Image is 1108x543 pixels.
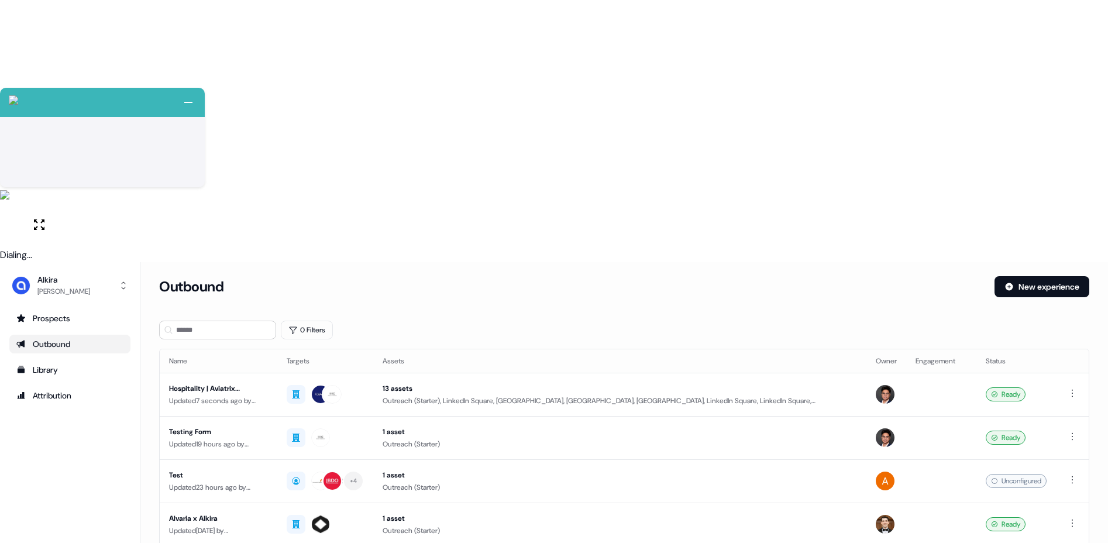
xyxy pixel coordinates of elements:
[37,286,90,297] div: [PERSON_NAME]
[986,431,1026,445] div: Ready
[169,426,268,438] div: Testing Form
[976,349,1056,373] th: Status
[383,482,857,493] div: Outreach (Starter)
[350,476,357,486] div: + 4
[169,395,268,407] div: Updated 7 seconds ago by [PERSON_NAME]
[995,276,1089,297] button: New experience
[986,387,1026,401] div: Ready
[16,312,123,324] div: Prospects
[383,383,857,394] div: 13 assets
[383,513,857,524] div: 1 asset
[9,95,18,105] img: callcloud-icon-white-35.svg
[281,321,333,339] button: 0 Filters
[16,338,123,350] div: Outbound
[986,517,1026,531] div: Ready
[383,395,857,407] div: Outreach (Starter), LinkedIn Square, [GEOGRAPHIC_DATA], [GEOGRAPHIC_DATA], [GEOGRAPHIC_DATA], Lin...
[876,428,894,447] img: Hugh
[16,390,123,401] div: Attribution
[876,472,894,490] img: Apoorva
[866,349,906,373] th: Owner
[373,349,866,373] th: Assets
[986,474,1047,488] div: Unconfigured
[906,349,976,373] th: Engagement
[9,360,130,379] a: Go to templates
[9,386,130,405] a: Go to attribution
[876,515,894,534] img: Carlos
[37,274,90,286] div: Alkira
[169,513,268,524] div: Alvaria x Alkira
[9,335,130,353] a: Go to outbound experience
[159,278,223,295] h3: Outbound
[277,349,373,373] th: Targets
[876,385,894,404] img: Hugh
[383,525,857,537] div: Outreach (Starter)
[169,469,268,481] div: Test
[160,349,277,373] th: Name
[169,525,268,537] div: Updated [DATE] by [PERSON_NAME]
[383,469,857,481] div: 1 asset
[9,309,130,328] a: Go to prospects
[169,438,268,450] div: Updated 19 hours ago by [PERSON_NAME]
[383,426,857,438] div: 1 asset
[169,482,268,493] div: Updated 23 hours ago by [PERSON_NAME]
[16,364,123,376] div: Library
[383,438,857,450] div: Outreach (Starter)
[169,383,268,394] div: Hospitality | Aviatrix (Planning)
[9,271,130,300] button: Alkira[PERSON_NAME]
